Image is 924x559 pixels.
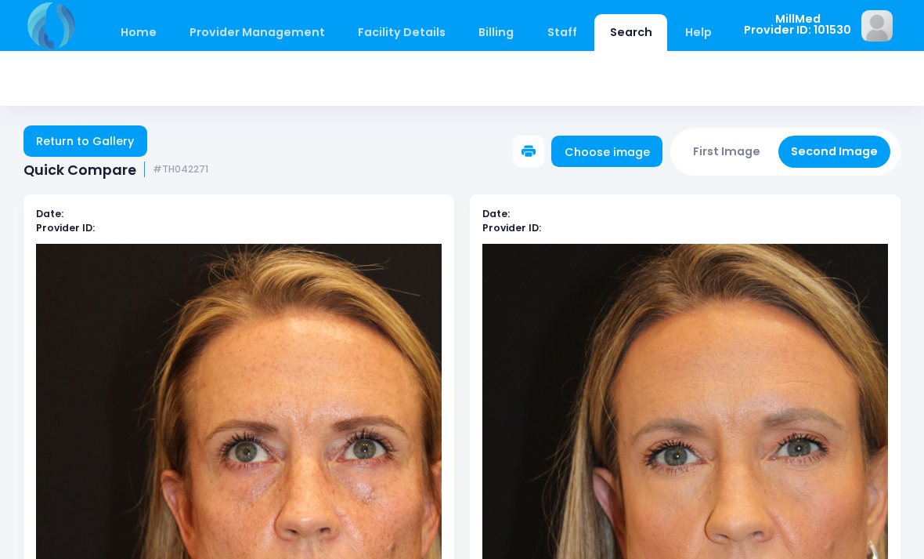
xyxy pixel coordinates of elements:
[680,136,774,168] button: First Image
[36,207,63,220] b: Date:
[482,221,541,234] b: Provider ID:
[174,14,340,51] a: Provider Management
[778,136,891,168] button: Second Image
[594,14,667,51] a: Search
[482,207,510,220] b: Date:
[670,14,727,51] a: Help
[36,221,95,234] b: Provider ID:
[551,136,662,167] a: Choose image
[23,162,136,178] span: Quick Compare
[105,14,171,51] a: Home
[464,14,529,51] a: Billing
[23,125,147,157] a: Return to Gallery
[744,13,851,36] span: MillMed Provider ID: 101530
[861,10,893,42] img: image
[153,164,208,176] small: #TH042271
[532,14,592,51] a: Staff
[343,14,461,51] a: Facility Details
